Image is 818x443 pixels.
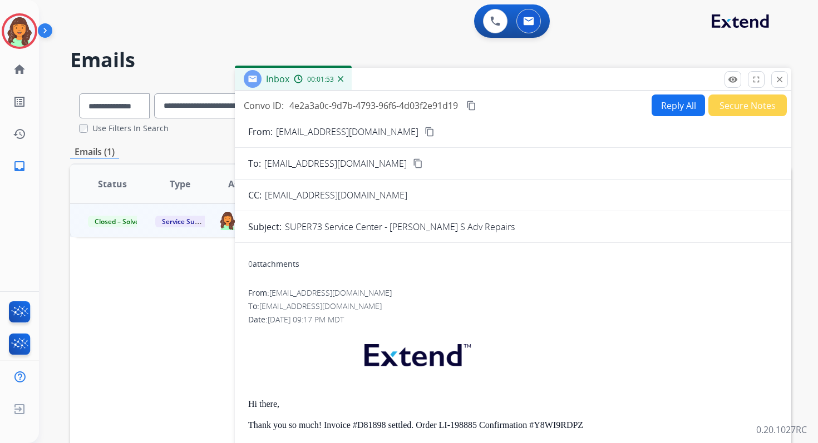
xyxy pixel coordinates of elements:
p: Convo ID: [244,99,284,112]
div: attachments [248,258,299,270]
p: SUPER73 Service Center - [PERSON_NAME] S Adv Repairs [285,220,515,233]
p: To: [248,157,261,170]
button: Reply All [652,94,705,116]
span: [EMAIL_ADDRESS][DOMAIN_NAME] [269,287,392,298]
mat-icon: remove_red_eye [728,74,738,84]
mat-icon: history [13,127,26,141]
mat-icon: inbox [13,160,26,173]
p: Emails (1) [70,145,119,159]
p: Thank you so much! Invoice #D81898 settled. Order LI-198885 Confirmation #Y8WI9RDPZ [248,420,778,430]
span: 00:01:53 [307,75,334,84]
mat-icon: content_copy [466,101,476,111]
span: Service Support [155,216,219,227]
img: avatar [4,16,35,47]
span: Status [98,177,127,191]
h2: Emails [70,49,791,71]
img: extend.png [351,331,482,375]
p: From: [248,125,273,138]
mat-icon: list_alt [13,95,26,108]
span: [EMAIL_ADDRESS][DOMAIN_NAME] [264,157,407,170]
span: Assignee [228,177,267,191]
p: 0.20.1027RC [756,423,807,436]
div: To: [248,301,778,312]
span: Closed – Solved [88,216,150,227]
mat-icon: close [775,74,785,84]
span: Type [170,177,190,191]
span: [DATE] 09:17 PM MDT [268,314,344,325]
span: [EMAIL_ADDRESS][DOMAIN_NAME] [259,301,382,311]
mat-icon: fullscreen [751,74,761,84]
p: Subject: [248,220,282,233]
mat-icon: content_copy [413,158,423,168]
div: Date: [248,314,778,325]
p: [EMAIL_ADDRESS][DOMAIN_NAME] [276,125,418,138]
button: Secure Notes [708,94,787,116]
span: 0 [248,258,253,269]
div: From: [248,287,778,298]
img: agent-avatar [219,211,236,230]
span: Inbox [266,73,289,85]
p: CC: [248,188,262,202]
p: Hi there, [248,399,778,409]
mat-icon: home [13,63,26,76]
mat-icon: content_copy [425,127,435,137]
label: Use Filters In Search [92,123,169,134]
span: 4e2a3a0c-9d7b-4793-96f6-4d03f2e91d19 [289,99,458,112]
span: [EMAIL_ADDRESS][DOMAIN_NAME] [265,189,407,201]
